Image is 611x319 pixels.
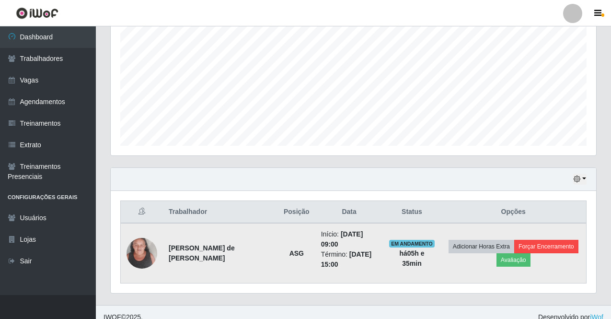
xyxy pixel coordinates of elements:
li: Término: [321,249,378,270]
th: Status [383,201,440,224]
button: Adicionar Horas Extra [449,240,514,253]
time: [DATE] 09:00 [321,230,363,248]
th: Posição [278,201,315,224]
th: Trabalhador [163,201,278,224]
strong: [PERSON_NAME] de [PERSON_NAME] [169,244,235,262]
li: Início: [321,229,378,249]
th: Opções [440,201,586,224]
th: Data [315,201,383,224]
button: Forçar Encerramento [514,240,578,253]
button: Avaliação [496,253,530,267]
span: EM ANDAMENTO [389,240,435,248]
strong: ASG [289,249,304,257]
strong: há 05 h e 35 min [399,249,424,267]
img: 1737544290674.jpeg [127,233,157,273]
img: CoreUI Logo [16,7,58,19]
